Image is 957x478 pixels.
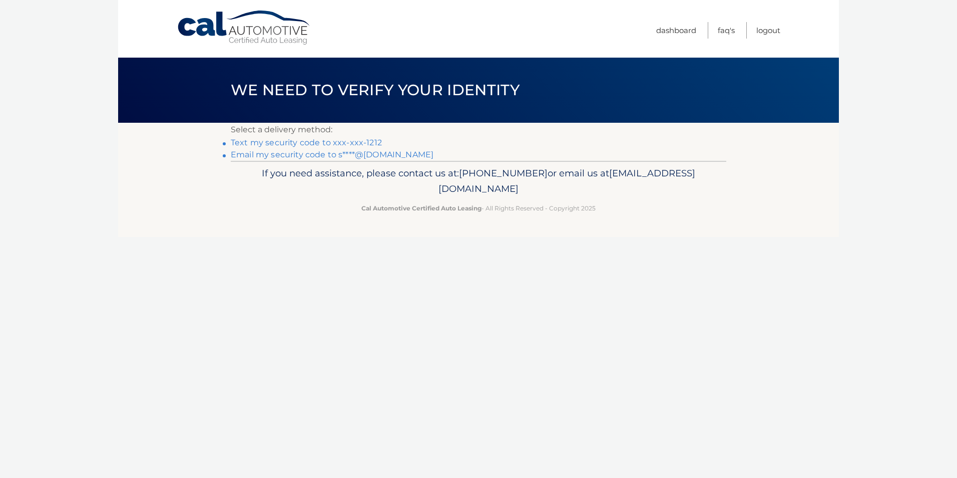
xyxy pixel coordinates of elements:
[237,203,720,213] p: - All Rights Reserved - Copyright 2025
[361,204,482,212] strong: Cal Automotive Certified Auto Leasing
[231,150,433,159] a: Email my security code to s****@[DOMAIN_NAME]
[231,138,382,147] a: Text my security code to xxx-xxx-1212
[756,22,780,39] a: Logout
[718,22,735,39] a: FAQ's
[231,81,520,99] span: We need to verify your identity
[656,22,696,39] a: Dashboard
[231,123,726,137] p: Select a delivery method:
[177,10,312,46] a: Cal Automotive
[237,165,720,197] p: If you need assistance, please contact us at: or email us at
[459,167,548,179] span: [PHONE_NUMBER]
